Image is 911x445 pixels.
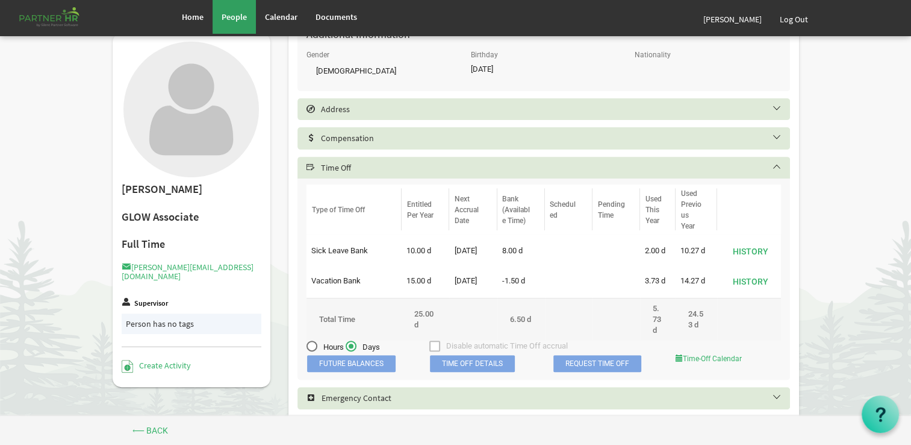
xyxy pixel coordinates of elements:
[694,2,771,36] a: [PERSON_NAME]
[640,268,676,294] td: 3.73 d is template cell column header Used This Year
[122,360,133,373] img: Create Activity
[545,298,592,341] td: 0.00 column header Scheduled
[182,11,204,22] span: Home
[122,238,262,250] h4: Full Time
[497,238,545,264] td: 8.00 d is template cell column header Bank (Available Time)
[402,268,449,294] td: 15.00 d is template cell column header Entitled Per Year
[306,268,402,294] td: Vacation Bank column header Type of Time Off
[550,200,576,219] span: Scheduled
[717,268,781,294] td: is Command column column header
[717,238,781,264] td: is Command column column header
[122,262,253,282] a: [PERSON_NAME][EMAIL_ADDRESS][DOMAIN_NAME]
[676,268,717,294] td: 14.27 d is template cell column header Used Previous Year
[126,318,258,330] div: Person has no tags
[470,51,497,59] label: Birthday
[222,11,247,22] span: People
[265,11,297,22] span: Calendar
[306,393,799,403] h5: Emergency Contact
[676,238,717,264] td: 10.27 d is template cell column header Used Previous Year
[725,242,776,259] button: History
[307,355,396,372] span: Future Balances
[306,238,402,264] td: Sick Leave Bank column header Type of Time Off
[592,268,640,294] td: is template cell column header Pending Time
[306,163,315,172] span: Select
[676,355,742,363] a: Time-Off Calendar
[122,211,262,224] h2: GLOW Associate
[717,298,781,341] td: column header
[449,238,497,264] td: 9/1/2026 column header Next Accrual Date
[635,51,671,59] label: Nationality
[449,298,497,341] td: column header Next Accrual Date
[402,238,449,264] td: 10.00 d is template cell column header Entitled Per Year
[430,355,515,372] span: Time Off Details
[346,342,380,353] span: Days
[449,268,497,294] td: 9/30/2025 column header Next Accrual Date
[122,360,191,371] a: Create Activity
[681,189,701,230] span: Used Previous Year
[645,195,662,225] span: Used This Year
[676,298,717,341] td: 184.00 column header Used Previous Year
[502,195,530,225] span: Bank (Available Time)
[306,163,799,172] h5: Time Off
[306,342,344,353] span: Hours
[407,200,434,219] span: Entitled Per Year
[497,298,545,341] td: 48.77 column header Bank (Available Time)
[306,104,799,114] h5: Address
[455,195,479,225] span: Next Accrual Date
[553,355,641,372] a: Request Time Off
[122,183,262,196] h2: [PERSON_NAME]
[592,298,640,341] td: 0.00 column header Pending Time
[134,300,168,308] label: Supervisor
[306,298,402,341] td: column header Type of Time Off
[312,206,365,214] span: Type of Time Off
[597,200,624,219] span: Pending Time
[640,238,676,264] td: 2.00 d is template cell column header Used This Year
[306,394,316,402] span: Select
[592,238,640,264] td: is template cell column header Pending Time
[123,42,259,177] img: User with no profile picture
[640,298,676,341] td: 43.00 column header Used This Year
[771,2,817,36] a: Log Out
[402,298,449,341] td: 25.00 column header Entitled Per Year
[306,134,315,142] span: Select
[545,238,592,264] td: is template cell column header Scheduled
[306,51,329,59] label: Gender
[725,273,776,289] button: History
[497,268,545,294] td: -1.50 d is template cell column header Bank (Available Time)
[545,268,592,294] td: is template cell column header Scheduled
[306,105,315,113] span: Select
[306,133,799,143] h5: Compensation
[316,11,357,22] span: Documents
